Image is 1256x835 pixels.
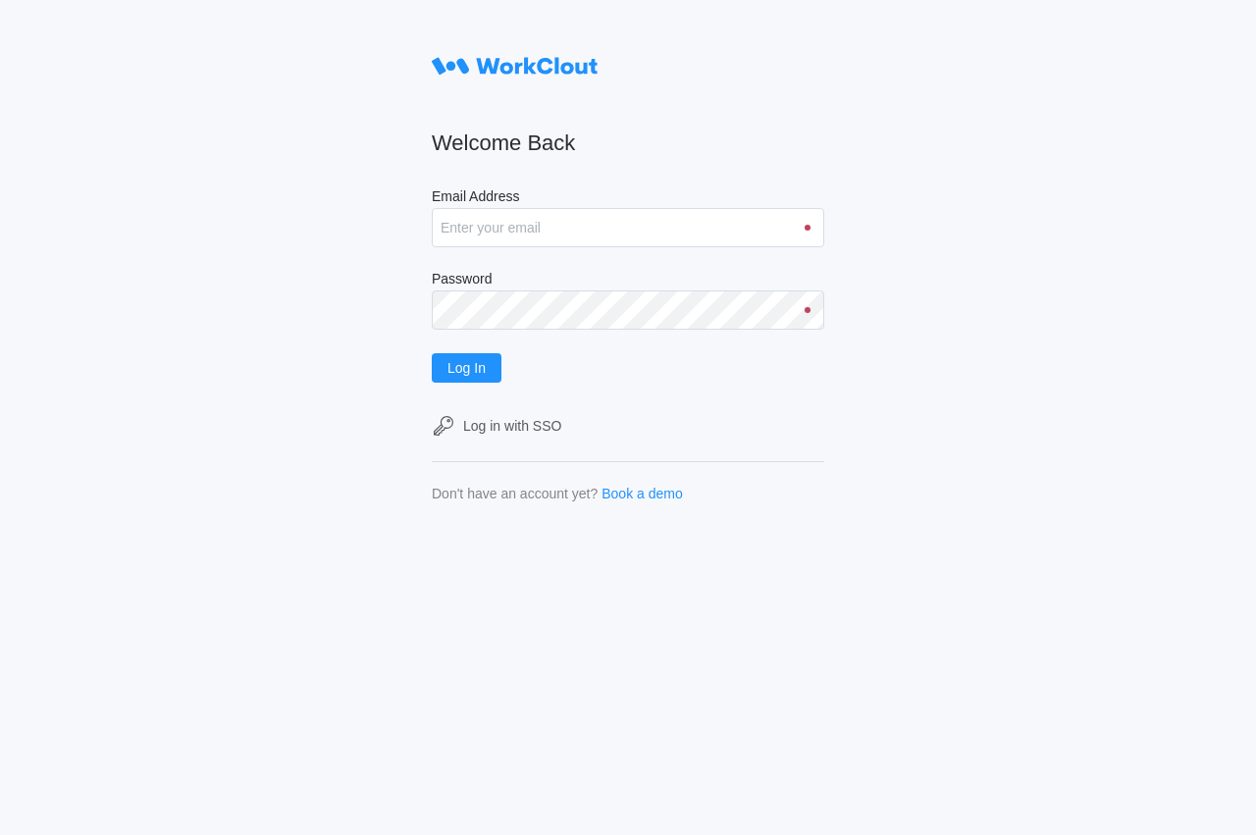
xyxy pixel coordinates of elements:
[447,361,486,375] span: Log In
[432,414,824,438] a: Log in with SSO
[432,486,598,501] div: Don't have an account yet?
[432,188,824,208] label: Email Address
[602,486,683,501] a: Book a demo
[432,208,824,247] input: Enter your email
[432,271,824,290] label: Password
[432,130,824,157] h2: Welcome Back
[432,353,501,383] button: Log In
[463,418,561,434] div: Log in with SSO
